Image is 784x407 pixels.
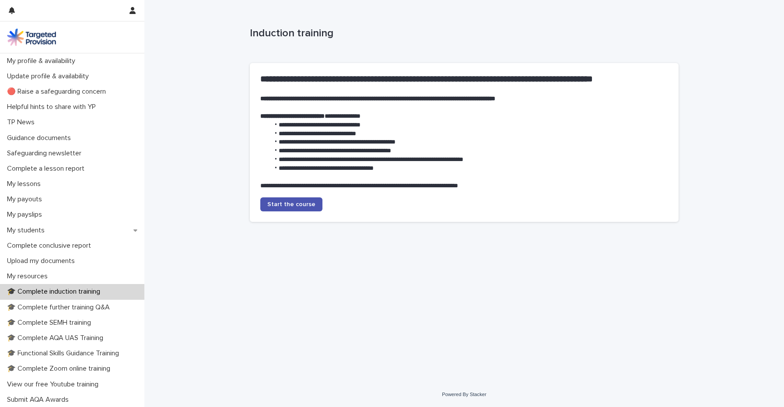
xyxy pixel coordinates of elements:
span: Start the course [267,201,315,207]
p: My lessons [3,180,48,188]
p: 🔴 Raise a safeguarding concern [3,88,113,96]
p: Induction training [250,27,675,40]
p: Helpful hints to share with YP [3,103,103,111]
a: Start the course [260,197,322,211]
p: My profile & availability [3,57,82,65]
p: My payouts [3,195,49,203]
p: My resources [3,272,55,281]
p: View our free Youtube training [3,380,105,389]
p: TP News [3,118,42,126]
img: M5nRWzHhSzIhMunXDL62 [7,28,56,46]
p: Safeguarding newsletter [3,149,88,158]
p: 🎓 Complete Zoom online training [3,365,117,373]
p: Guidance documents [3,134,78,142]
p: My payslips [3,211,49,219]
p: 🎓 Complete further training Q&A [3,303,117,312]
p: Complete conclusive report [3,242,98,250]
p: 🎓 Complete induction training [3,288,107,296]
p: Update profile & availability [3,72,96,81]
p: 🎓 Complete AQA UAS Training [3,334,110,342]
p: 🎓 Functional Skills Guidance Training [3,349,126,358]
a: Powered By Stacker [442,392,486,397]
p: Upload my documents [3,257,82,265]
p: Submit AQA Awards [3,396,76,404]
p: Complete a lesson report [3,165,91,173]
p: 🎓 Complete SEMH training [3,319,98,327]
p: My students [3,226,52,235]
